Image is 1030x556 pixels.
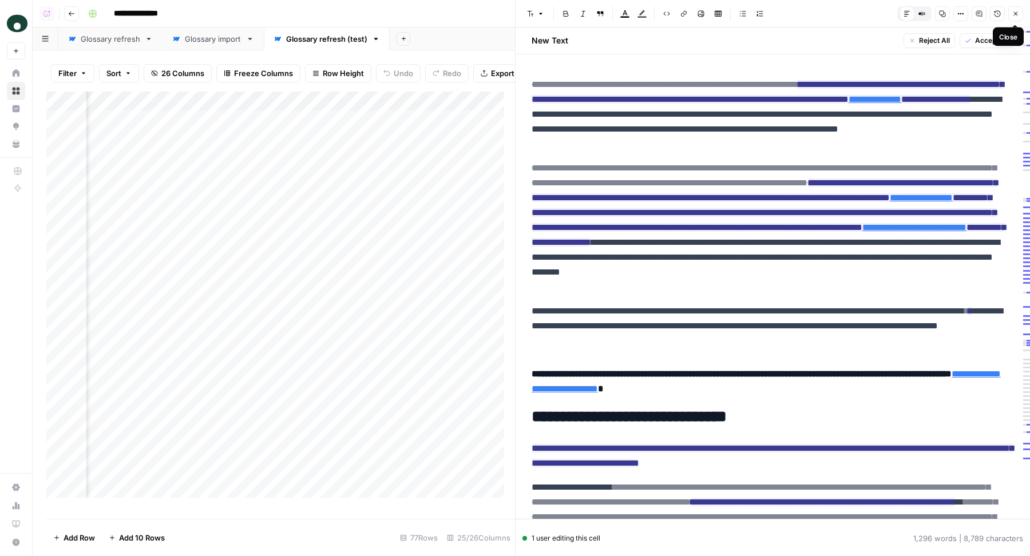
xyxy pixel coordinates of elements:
button: Filter [51,64,94,82]
a: Usage [7,497,25,515]
button: Add 10 Rows [102,529,172,547]
a: Learning Hub [7,515,25,533]
button: Add Row [46,529,102,547]
div: Glossary refresh [81,33,140,45]
a: Your Data [7,135,25,153]
div: 25/26 Columns [442,529,515,547]
a: Opportunities [7,117,25,136]
span: Filter [58,67,77,79]
button: Accept All [960,33,1014,48]
button: Sort [99,64,139,82]
button: Redo [425,64,469,82]
button: 26 Columns [144,64,212,82]
div: Glossary import [185,33,241,45]
a: Glossary refresh (test) [264,27,390,50]
a: Glossary import [163,27,264,50]
span: Accept All [975,35,1009,46]
button: Help + Support [7,533,25,551]
span: Export CSV [491,67,532,79]
h2: New Text [532,35,568,46]
button: Freeze Columns [216,64,300,82]
a: Glossary refresh [58,27,163,50]
span: Row Height [323,67,364,79]
a: Browse [7,82,25,100]
div: Close [999,31,1017,42]
span: Add Row [64,532,95,543]
button: Workspace: Oyster [7,9,25,38]
span: Sort [106,67,121,79]
div: Glossary refresh (test) [286,33,367,45]
button: Undo [376,64,421,82]
div: 1,296 words | 8,789 characters [913,533,1023,544]
div: 1 user editing this cell [522,533,600,543]
span: Add 10 Rows [119,532,165,543]
span: Freeze Columns [234,67,293,79]
img: Oyster Logo [7,13,27,34]
button: Reject All [904,33,955,48]
a: Insights [7,100,25,118]
span: Redo [443,67,461,79]
span: 26 Columns [161,67,204,79]
span: Undo [394,67,413,79]
button: Export CSV [473,64,539,82]
span: Reject All [919,35,950,46]
a: Settings [7,478,25,497]
a: Home [7,64,25,82]
div: 77 Rows [395,529,442,547]
button: Row Height [305,64,371,82]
